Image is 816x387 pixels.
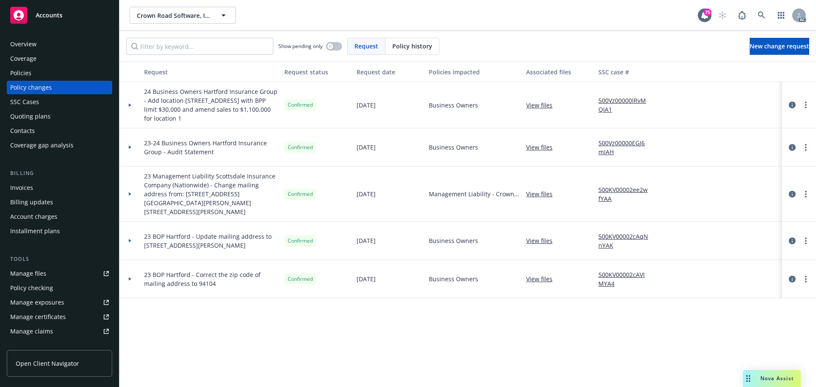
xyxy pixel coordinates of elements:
button: Associated files [523,62,595,82]
div: Policy changes [10,81,52,94]
div: 75 [704,8,711,16]
div: Policy checking [10,281,53,295]
a: 500Vz00000IRvMQIA1 [598,96,655,114]
div: Invoices [10,181,33,195]
button: Request [141,62,281,82]
div: Policies impacted [429,68,519,76]
a: circleInformation [787,236,797,246]
a: more [801,142,811,153]
a: circleInformation [787,274,797,284]
span: 23-24 Business Owners Hartford Insurance Group - Audit Statement [144,138,278,156]
div: Quoting plans [10,110,51,123]
div: Toggle Row Expanded [119,167,141,222]
div: Request status [284,68,350,76]
span: Business Owners [429,143,478,152]
a: Contacts [7,124,112,138]
a: Report a Bug [734,7,751,24]
span: Request [354,42,378,51]
button: Request date [353,62,425,82]
div: Billing updates [10,195,53,209]
a: Manage BORs [7,339,112,353]
a: SSC Cases [7,95,112,109]
div: Coverage gap analysis [10,138,74,152]
span: Business Owners [429,236,478,245]
span: [DATE] [357,143,376,152]
a: Policy checking [7,281,112,295]
div: Coverage [10,52,37,65]
a: Accounts [7,3,112,27]
button: Policies impacted [425,62,523,82]
a: View files [526,189,559,198]
a: more [801,236,811,246]
span: 23 Management Liability Scottsdale Insurance Company (Nationwide) - Change mailing address from: ... [144,172,278,216]
a: View files [526,236,559,245]
div: Manage certificates [10,310,66,324]
a: New change request [750,38,809,55]
span: Crown Road Software, Inc [137,11,210,20]
a: Account charges [7,210,112,223]
div: Contacts [10,124,35,138]
a: Policies [7,66,112,80]
div: Request date [357,68,422,76]
div: Toggle Row Expanded [119,82,141,128]
span: Manage exposures [7,296,112,309]
div: Manage files [10,267,46,280]
button: Request status [281,62,353,82]
div: Tools [7,255,112,263]
a: Search [753,7,770,24]
button: Crown Road Software, Inc [130,7,236,24]
div: Installment plans [10,224,60,238]
a: Policy changes [7,81,112,94]
a: more [801,100,811,110]
div: Toggle Row Expanded [119,260,141,298]
div: Billing [7,169,112,178]
div: Manage exposures [10,296,64,309]
span: New change request [750,42,809,50]
a: Switch app [773,7,790,24]
span: Confirmed [288,144,313,151]
div: Manage BORs [10,339,50,353]
input: Filter by keyword... [126,38,273,55]
div: Associated files [526,68,592,76]
button: Nova Assist [743,370,801,387]
a: View files [526,101,559,110]
a: Start snowing [714,7,731,24]
span: Business Owners [429,101,478,110]
a: circleInformation [787,189,797,199]
a: more [801,274,811,284]
span: 23 BOP Hartford - Correct the zip code of mailing address to 94104 [144,270,278,288]
a: Billing updates [7,195,112,209]
span: [DATE] [357,101,376,110]
div: Overview [10,37,37,51]
a: Coverage gap analysis [7,138,112,152]
a: Invoices [7,181,112,195]
a: 500KV00002ee2wfYAA [598,185,655,203]
a: 500KV00002cAVIMYA4 [598,270,655,288]
span: Confirmed [288,237,313,245]
a: 500KV00002cAqNnYAK [598,232,655,250]
div: Toggle Row Expanded [119,222,141,260]
span: Confirmed [288,275,313,283]
a: circleInformation [787,142,797,153]
span: Business Owners [429,274,478,283]
a: Quoting plans [7,110,112,123]
span: 23 BOP Hartford - Update mailing address to [STREET_ADDRESS][PERSON_NAME] [144,232,278,250]
span: Confirmed [288,190,313,198]
span: Management Liability - Crown Road Software, Inc. [429,189,519,198]
div: SSC case # [598,68,655,76]
span: Open Client Navigator [16,359,79,368]
a: Overview [7,37,112,51]
span: Accounts [36,12,62,19]
a: circleInformation [787,100,797,110]
a: Manage certificates [7,310,112,324]
div: SSC Cases [10,95,39,109]
div: Drag to move [743,370,754,387]
div: Toggle Row Expanded [119,128,141,167]
a: Manage files [7,267,112,280]
button: SSC case # [595,62,659,82]
div: Policies [10,66,31,80]
span: Show pending only [278,42,323,50]
span: Confirmed [288,101,313,109]
a: View files [526,274,559,283]
span: [DATE] [357,236,376,245]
